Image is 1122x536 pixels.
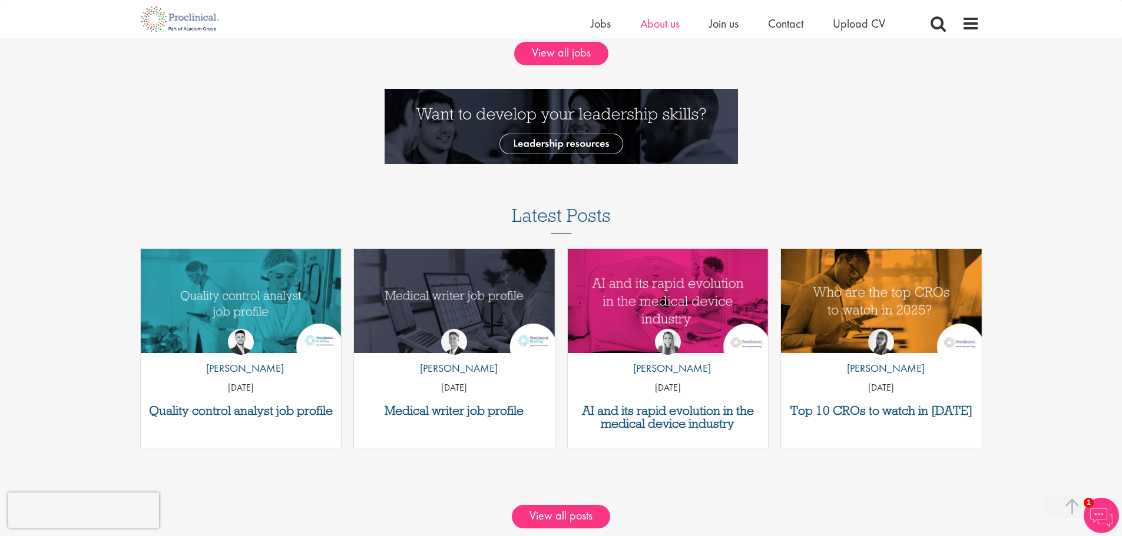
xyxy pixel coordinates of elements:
img: Chatbot [1084,498,1119,533]
span: 1 [1084,498,1094,508]
a: Want to develop your leadership skills? See our Leadership Resources [385,119,738,131]
a: Join us [709,16,739,31]
p: [DATE] [568,381,769,395]
img: Hannah Burke [655,329,681,355]
a: Joshua Godden [PERSON_NAME] [197,329,284,382]
p: [DATE] [781,381,982,395]
img: AI and Its Impact on the Medical Device Industry | Proclinical [568,249,769,353]
p: [PERSON_NAME] [624,361,711,376]
img: Theodora Savlovschi - Wicks [868,329,894,355]
img: Medical writer job profile [354,249,555,353]
img: Top 10 CROs 2025 | Proclinical [781,249,982,353]
p: [PERSON_NAME] [411,361,498,376]
p: [DATE] [141,381,342,395]
a: View all jobs [514,42,608,65]
a: AI and its rapid evolution in the medical device industry [574,404,763,430]
img: George Watson [441,329,467,355]
p: [PERSON_NAME] [197,361,284,376]
a: Link to a post [141,249,342,353]
img: quality control analyst job profile [141,249,342,353]
a: Link to a post [354,249,555,353]
a: George Watson [PERSON_NAME] [411,329,498,382]
a: Quality control analyst job profile [147,404,336,417]
img: Want to develop your leadership skills? See our Leadership Resources [385,89,738,164]
a: About us [640,16,680,31]
a: Link to a post [781,249,982,353]
a: Top 10 CROs to watch in [DATE] [787,404,976,417]
h3: Latest Posts [512,205,611,234]
a: Link to a post [568,249,769,353]
a: Medical writer job profile [360,404,549,417]
a: Contact [768,16,803,31]
p: [DATE] [354,381,555,395]
a: Upload CV [833,16,885,31]
a: Jobs [591,16,611,31]
a: View all posts [512,505,610,528]
p: [PERSON_NAME] [838,361,925,376]
iframe: reCAPTCHA [8,492,159,528]
a: Hannah Burke [PERSON_NAME] [624,329,711,382]
img: Joshua Godden [228,329,254,355]
a: Theodora Savlovschi - Wicks [PERSON_NAME] [838,329,925,382]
